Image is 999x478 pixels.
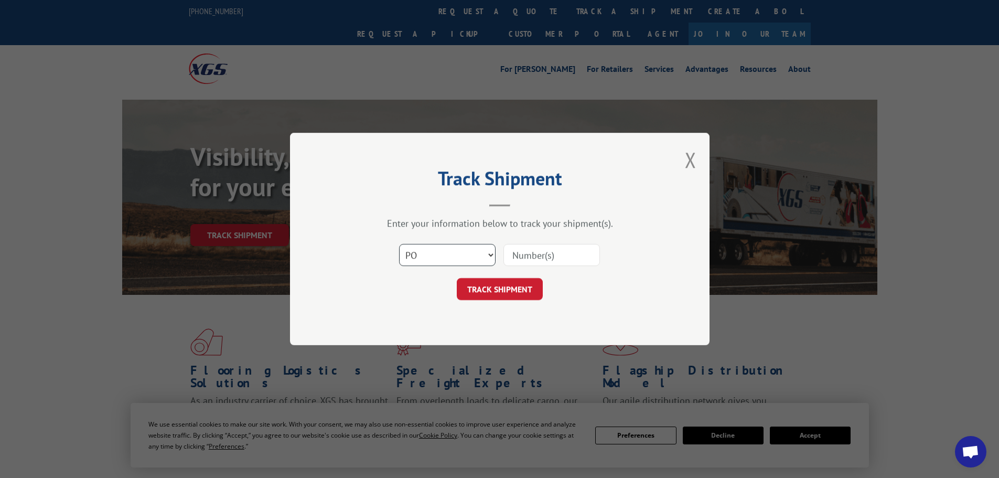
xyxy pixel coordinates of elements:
div: Open chat [955,436,986,468]
h2: Track Shipment [342,171,657,191]
input: Number(s) [503,244,600,266]
div: Enter your information below to track your shipment(s). [342,217,657,229]
button: Close modal [685,146,696,174]
button: TRACK SHIPMENT [457,278,543,300]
